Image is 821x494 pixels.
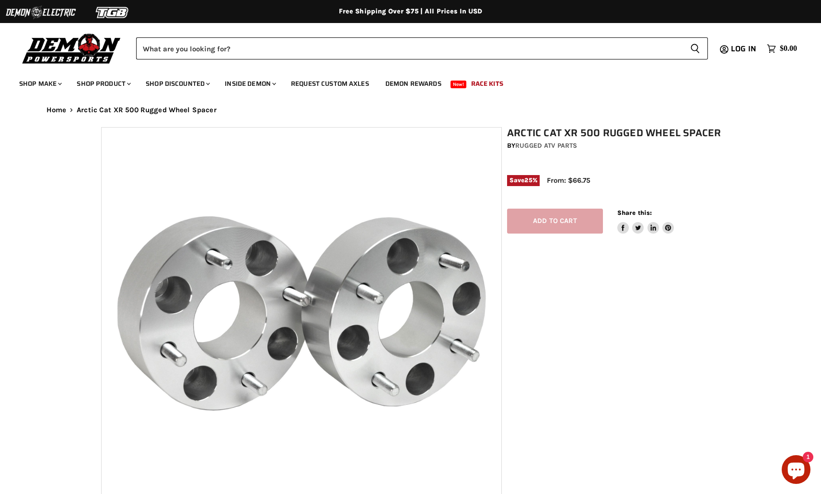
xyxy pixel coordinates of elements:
[77,3,149,22] img: TGB Logo 2
[27,7,794,16] div: Free Shipping Over $75 | All Prices In USD
[12,74,68,94] a: Shop Make
[507,175,540,186] span: Save %
[69,74,137,94] a: Shop Product
[464,74,510,94] a: Race Kits
[617,209,652,216] span: Share this:
[19,31,124,65] img: Demon Powersports
[507,127,726,139] h1: Arctic Cat XR 500 Rugged Wheel Spacer
[12,70,795,94] ul: Main menu
[515,141,577,150] a: Rugged ATV Parts
[27,106,794,114] nav: Breadcrumbs
[524,176,532,184] span: 25
[451,81,467,88] span: New!
[547,176,590,185] span: From: $66.75
[77,106,217,114] span: Arctic Cat XR 500 Rugged Wheel Spacer
[136,37,708,59] form: Product
[507,141,726,151] div: by
[731,43,756,55] span: Log in
[780,44,797,53] span: $0.00
[762,42,802,56] a: $0.00
[5,3,77,22] img: Demon Electric Logo 2
[139,74,216,94] a: Shop Discounted
[617,209,674,234] aside: Share this:
[46,106,67,114] a: Home
[284,74,376,94] a: Request Custom Axles
[682,37,708,59] button: Search
[218,74,282,94] a: Inside Demon
[727,45,762,53] a: Log in
[378,74,449,94] a: Demon Rewards
[779,455,813,486] inbox-online-store-chat: Shopify online store chat
[136,37,682,59] input: Search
